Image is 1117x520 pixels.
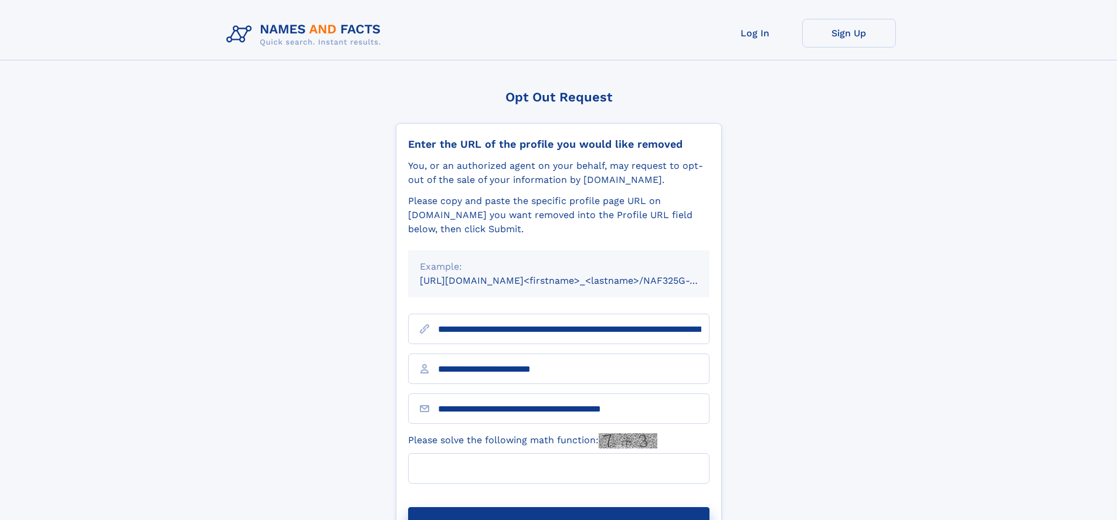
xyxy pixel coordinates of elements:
div: Enter the URL of the profile you would like removed [408,138,709,151]
label: Please solve the following math function: [408,433,657,448]
a: Log In [708,19,802,47]
a: Sign Up [802,19,896,47]
small: [URL][DOMAIN_NAME]<firstname>_<lastname>/NAF325G-xxxxxxxx [420,275,732,286]
div: Opt Out Request [396,90,722,104]
div: You, or an authorized agent on your behalf, may request to opt-out of the sale of your informatio... [408,159,709,187]
div: Please copy and paste the specific profile page URL on [DOMAIN_NAME] you want removed into the Pr... [408,194,709,236]
img: Logo Names and Facts [222,19,391,50]
div: Example: [420,260,698,274]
